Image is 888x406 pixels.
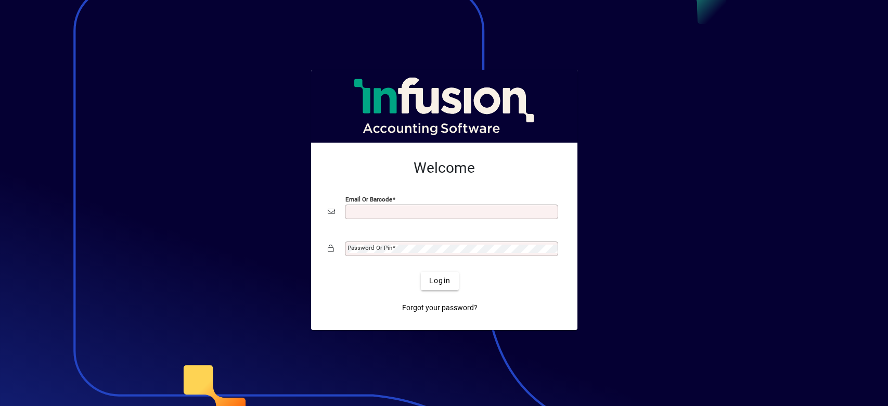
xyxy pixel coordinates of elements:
h2: Welcome [328,159,561,177]
span: Login [429,275,451,286]
mat-label: Email or Barcode [345,195,392,202]
mat-label: Password or Pin [348,244,392,251]
button: Login [421,272,459,290]
span: Forgot your password? [402,302,478,313]
a: Forgot your password? [398,299,482,318]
